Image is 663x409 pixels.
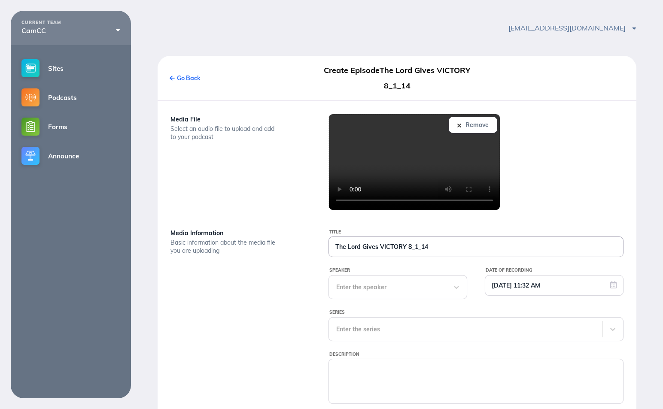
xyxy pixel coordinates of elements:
div: Speaker [329,266,467,275]
input: SeriesEnter the series [336,326,338,333]
a: Podcasts [11,83,131,112]
img: forms-small@2x.png [21,118,40,136]
div: Series [329,308,623,317]
div: Title [329,227,623,237]
span: [EMAIL_ADDRESS][DOMAIN_NAME] [508,24,636,32]
a: Announce [11,141,131,170]
div: Description [329,350,623,359]
div: Create EpisodeThe Lord Gives VICTORY 8_1_14 [321,63,473,94]
img: sites-small@2x.png [21,59,40,77]
div: Basic information about the media file you are uploading [170,239,278,255]
img: podcasts-small@2x.png [21,88,40,106]
div: CamCC [21,27,120,34]
a: Forms [11,112,131,141]
div: Media Information [170,227,307,239]
a: Sites [11,54,131,83]
div: Media File [170,114,307,125]
div: CURRENT TEAM [21,20,120,25]
input: SpeakerEnter the speaker [336,284,338,291]
div: Date of Recording [486,266,623,275]
a: Go Back [170,74,201,82]
img: announce-small@2x.png [21,147,40,165]
button: Remove [449,117,497,133]
img: icon-close-x-dark@2x.png [457,124,461,127]
input: New Episode Title [329,237,623,257]
div: Select an audio file to upload and add to your podcast [170,125,278,141]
